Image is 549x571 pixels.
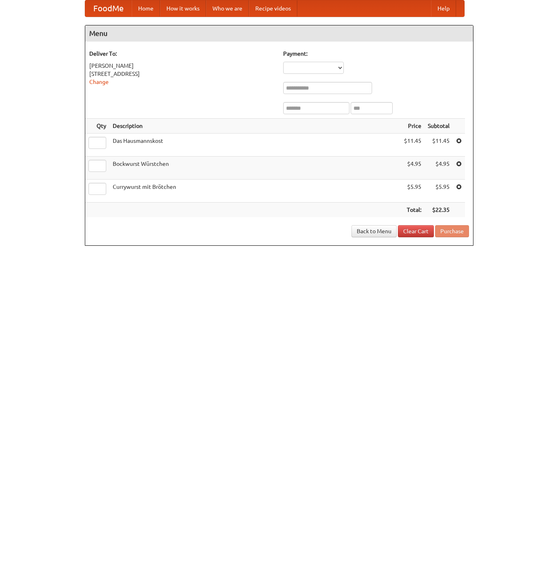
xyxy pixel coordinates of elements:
[401,157,425,180] td: $4.95
[425,134,453,157] td: $11.45
[89,62,275,70] div: [PERSON_NAME]
[109,119,401,134] th: Description
[425,157,453,180] td: $4.95
[401,134,425,157] td: $11.45
[425,119,453,134] th: Subtotal
[398,225,434,237] a: Clear Cart
[401,119,425,134] th: Price
[401,203,425,218] th: Total:
[425,180,453,203] td: $5.95
[351,225,397,237] a: Back to Menu
[435,225,469,237] button: Purchase
[109,180,401,203] td: Currywurst mit Brötchen
[431,0,456,17] a: Help
[283,50,469,58] h5: Payment:
[425,203,453,218] th: $22.35
[160,0,206,17] a: How it works
[249,0,297,17] a: Recipe videos
[89,79,109,85] a: Change
[85,119,109,134] th: Qty
[401,180,425,203] td: $5.95
[206,0,249,17] a: Who we are
[89,50,275,58] h5: Deliver To:
[132,0,160,17] a: Home
[85,0,132,17] a: FoodMe
[109,134,401,157] td: Das Hausmannskost
[89,70,275,78] div: [STREET_ADDRESS]
[109,157,401,180] td: Bockwurst Würstchen
[85,25,473,42] h4: Menu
